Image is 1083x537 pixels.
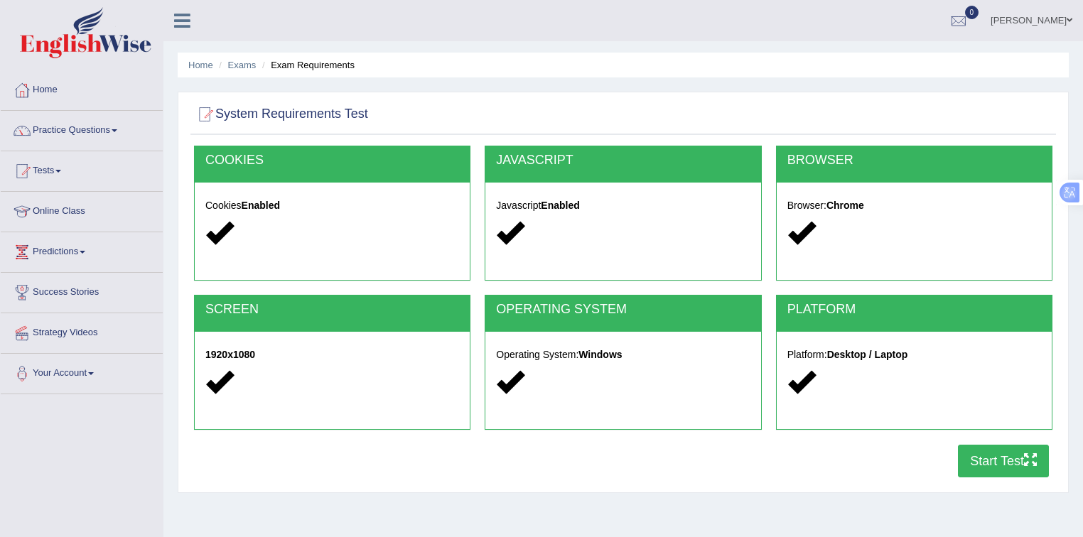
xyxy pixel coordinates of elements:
strong: Windows [578,349,622,360]
h5: Browser: [787,200,1041,211]
a: Strategy Videos [1,313,163,349]
h5: Operating System: [496,349,750,360]
h5: Platform: [787,349,1041,360]
a: Practice Questions [1,111,163,146]
h2: SCREEN [205,303,459,317]
strong: 1920x1080 [205,349,255,360]
h5: Cookies [205,200,459,211]
a: Success Stories [1,273,163,308]
h2: BROWSER [787,153,1041,168]
h2: JAVASCRIPT [496,153,750,168]
a: Online Class [1,192,163,227]
button: Start Test [958,445,1049,477]
h5: Javascript [496,200,750,211]
a: Exams [228,60,257,70]
h2: System Requirements Test [194,104,368,125]
span: 0 [965,6,979,19]
strong: Enabled [541,200,579,211]
a: Home [1,70,163,106]
h2: OPERATING SYSTEM [496,303,750,317]
strong: Enabled [242,200,280,211]
h2: PLATFORM [787,303,1041,317]
a: Your Account [1,354,163,389]
strong: Desktop / Laptop [827,349,908,360]
a: Predictions [1,232,163,268]
a: Tests [1,151,163,187]
a: Home [188,60,213,70]
h2: COOKIES [205,153,459,168]
li: Exam Requirements [259,58,355,72]
strong: Chrome [826,200,864,211]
